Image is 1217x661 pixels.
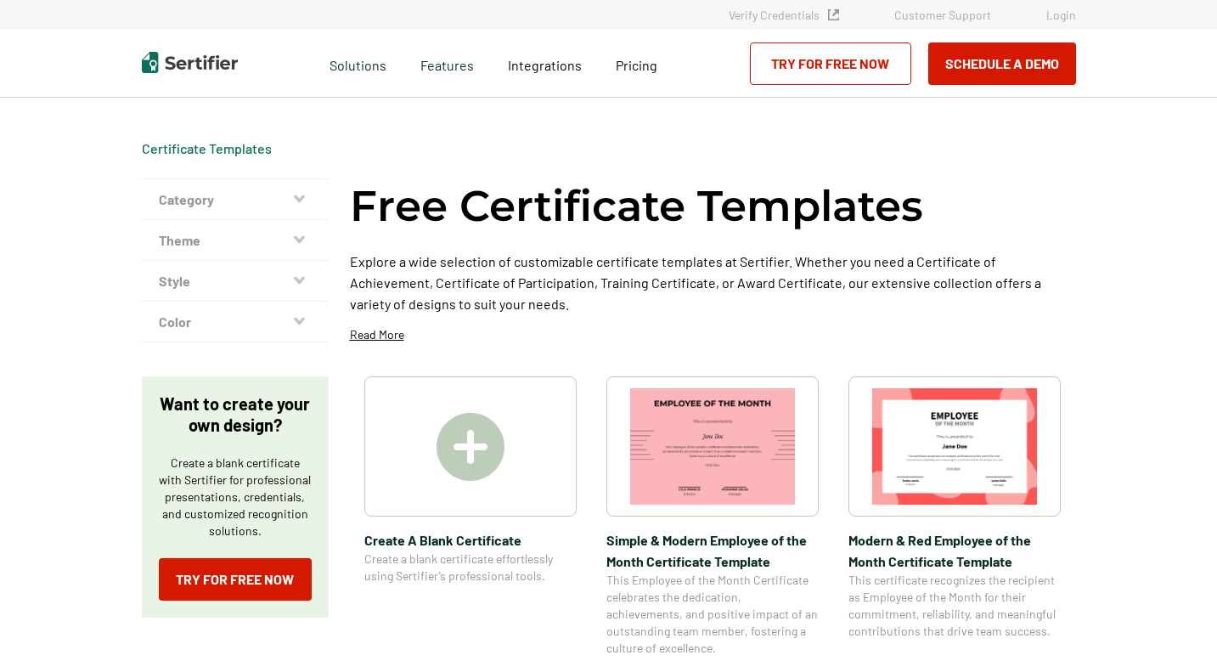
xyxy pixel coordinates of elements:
[142,179,329,220] button: Category
[616,53,657,74] a: Pricing
[142,140,272,157] div: Breadcrumb
[508,53,582,74] a: Integrations
[159,455,312,540] p: Create a blank certificate with Sertifier for professional presentations, credentials, and custom...
[616,57,657,73] span: Pricing
[606,529,819,572] span: Simple & Modern Employee of the Month Certificate Template
[420,53,474,74] span: Features
[437,413,504,481] img: Create A Blank Certificate
[848,376,1061,657] a: Modern & Red Employee of the Month Certificate TemplateModern & Red Employee of the Month Certifi...
[350,178,923,234] h1: Free Certificate Templates
[142,220,329,261] button: Theme
[606,376,819,657] a: Simple & Modern Employee of the Month Certificate TemplateSimple & Modern Employee of the Month C...
[159,558,312,601] a: Try for Free Now
[330,53,386,74] span: Solutions
[159,393,312,436] p: Want to create your own design?
[142,140,272,157] span: Certificate Templates
[364,529,577,551] span: Create A Blank Certificate
[142,302,329,342] button: Color
[508,57,582,73] span: Integrations
[142,261,329,302] button: Style
[872,388,1037,505] img: Modern & Red Employee of the Month Certificate Template
[364,551,577,585] span: Create a blank certificate effortlessly using Sertifier’s professional tools.
[894,8,991,22] a: Customer Support
[350,326,404,343] p: Read More
[848,529,1061,572] span: Modern & Red Employee of the Month Certificate Template
[142,140,272,156] a: Certificate Templates
[750,42,911,85] a: Try for Free Now
[848,572,1061,640] span: This certificate recognizes the recipient as Employee of the Month for their commitment, reliabil...
[828,9,839,20] img: Verified
[729,8,839,22] a: Verify Credentials
[142,52,238,73] img: Sertifier | Digital Credentialing Platform
[630,388,795,505] img: Simple & Modern Employee of the Month Certificate Template
[606,572,819,657] span: This Employee of the Month Certificate celebrates the dedication, achievements, and positive impa...
[1046,8,1076,22] a: Login
[350,251,1076,314] p: Explore a wide selection of customizable certificate templates at Sertifier. Whether you need a C...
